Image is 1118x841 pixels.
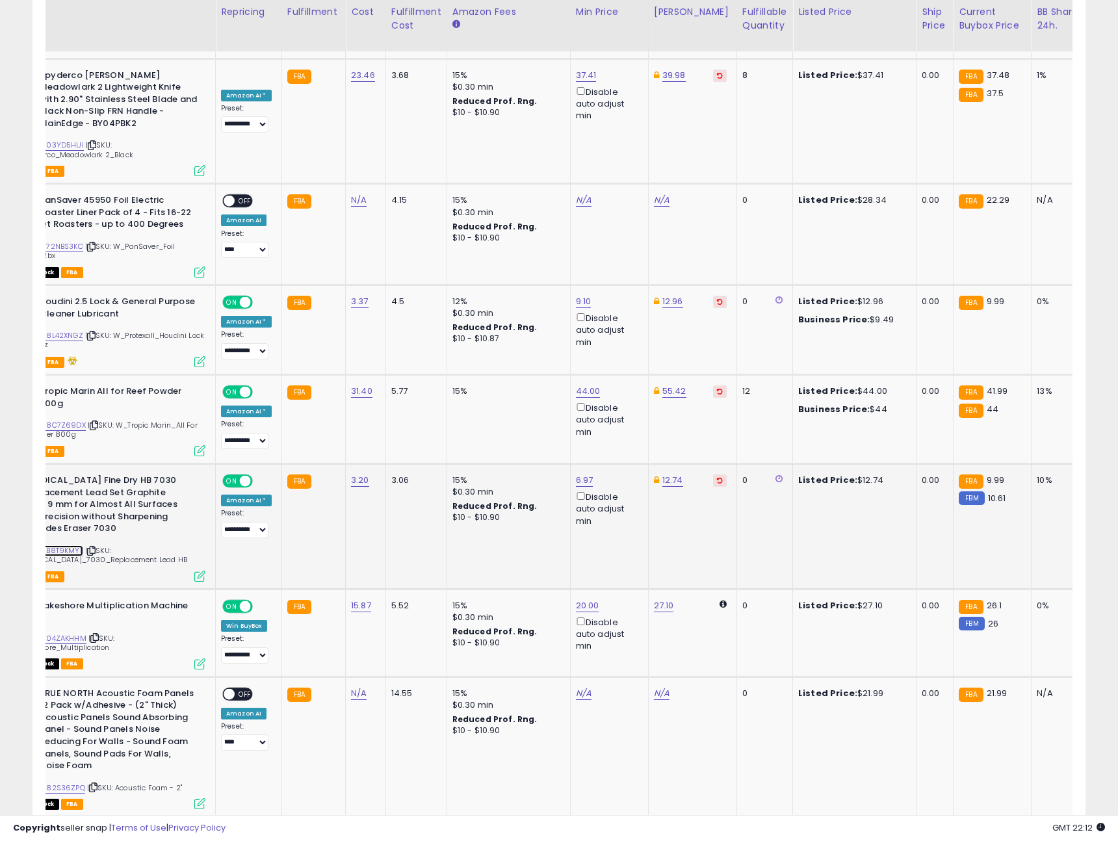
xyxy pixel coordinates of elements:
[452,333,560,344] div: $10 - $10.87
[959,600,983,614] small: FBA
[742,296,783,307] div: 0
[798,313,870,326] b: Business Price:
[235,196,255,207] span: OFF
[224,297,240,308] span: ON
[235,688,255,699] span: OFF
[452,194,560,206] div: 15%
[452,612,560,623] div: $0.30 min
[452,486,560,498] div: $0.30 min
[452,322,538,333] b: Reduced Prof. Rng.
[351,687,367,700] a: N/A
[662,69,686,82] a: 39.98
[287,194,311,209] small: FBA
[959,491,984,505] small: FBM
[251,601,272,612] span: OFF
[37,330,83,341] a: B08L42XNGZ
[742,194,783,206] div: 0
[37,545,83,556] a: B0B8T9KMYL
[287,385,311,400] small: FBA
[959,296,983,310] small: FBA
[576,615,638,653] div: Disable auto adjust min
[922,600,943,612] div: 0.00
[922,296,943,307] div: 0.00
[40,600,198,615] b: Lakeshore Multiplication Machine
[987,385,1008,397] span: 41.99
[922,688,943,699] div: 0.00
[742,5,787,32] div: Fulfillable Quantity
[798,474,906,486] div: $12.74
[576,194,591,207] a: N/A
[251,387,272,398] span: OFF
[1037,70,1080,81] div: 1%
[452,70,560,81] div: 15%
[452,296,560,307] div: 12%
[7,5,210,19] div: Title
[959,88,983,102] small: FBA
[37,140,84,151] a: B003YD5HUI
[287,5,340,19] div: Fulfillment
[42,571,64,582] span: FBA
[37,633,86,644] a: B004ZAKHHM
[798,385,857,397] b: Listed Price:
[37,420,86,431] a: B08C7Z69DX
[654,5,731,19] div: [PERSON_NAME]
[221,708,266,719] div: Amazon AI
[391,688,437,699] div: 14.55
[798,70,906,81] div: $37.41
[351,474,369,487] a: 3.20
[1037,600,1080,612] div: 0%
[576,311,638,348] div: Disable auto adjust min
[221,620,267,632] div: Win BuyBox
[10,194,205,276] div: ASIN:
[576,599,599,612] a: 20.00
[987,295,1005,307] span: 9.99
[452,600,560,612] div: 15%
[287,688,311,702] small: FBA
[10,545,187,565] span: | SKU: W_[MEDICAL_DATA]_7030_Replacement Lead HB
[452,81,560,93] div: $0.30 min
[251,476,272,487] span: OFF
[452,107,560,118] div: $10 - $10.90
[13,822,60,834] strong: Copyright
[452,638,560,649] div: $10 - $10.90
[798,599,857,612] b: Listed Price:
[576,474,593,487] a: 6.97
[798,314,906,326] div: $9.49
[111,822,166,834] a: Terms of Use
[576,5,643,19] div: Min Price
[42,357,64,368] span: FBA
[391,385,437,397] div: 5.77
[959,194,983,209] small: FBA
[742,385,783,397] div: 12
[24,474,182,538] b: [MEDICAL_DATA] Fine Dry HB 7030 Replacement Lead Set Graphite Lead 9 mm for Almost All Surfaces f...
[987,69,1010,81] span: 37.48
[959,474,983,489] small: FBA
[959,688,983,702] small: FBA
[798,600,906,612] div: $27.10
[798,474,857,486] b: Listed Price:
[576,69,597,82] a: 37.41
[10,296,205,366] div: ASIN:
[221,420,272,449] div: Preset:
[798,194,857,206] b: Listed Price:
[452,474,560,486] div: 15%
[922,5,948,32] div: Ship Price
[1037,296,1080,307] div: 0%
[1037,385,1080,397] div: 13%
[742,474,783,486] div: 0
[452,512,560,523] div: $10 - $10.90
[798,688,906,699] div: $21.99
[391,474,437,486] div: 3.06
[10,140,133,159] span: | SKU: W_Spyderco_Meadowlark 2_Black
[61,658,83,669] span: FBA
[40,296,198,323] b: Houdini 2.5 Lock & General Purpose Cleaner Lubricant
[224,476,240,487] span: ON
[391,600,437,612] div: 5.52
[40,194,198,234] b: PanSaver 45950 Foil Electric Roaster Liner Pack of 4 - Fits 16-22 Qt Roasters - up to 400 Degrees
[221,495,272,506] div: Amazon AI *
[1052,822,1105,834] span: 2025-09-8 22:12 GMT
[662,295,683,308] a: 12.96
[287,70,311,84] small: FBA
[654,599,674,612] a: 27.10
[987,599,1002,612] span: 26.1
